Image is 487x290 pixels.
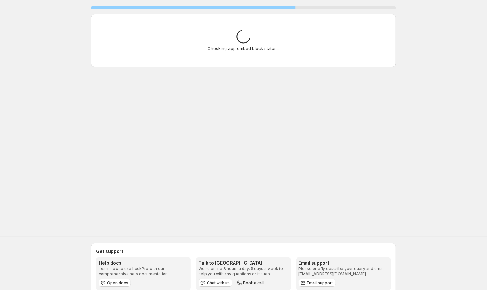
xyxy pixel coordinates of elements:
p: We're online 8 hours a day, 5 days a week to help you with any questions or issues. [199,266,288,277]
p: Checking app embed block status... [106,45,381,52]
span: Chat with us [207,280,230,286]
p: Learn how to use LockPro with our comprehensive help documentation. [99,266,188,277]
h3: Help docs [99,260,188,266]
span: Book a call [243,280,264,286]
span: Email support [307,280,333,286]
h3: Talk to [GEOGRAPHIC_DATA] [199,260,288,266]
button: Book a call [235,279,266,287]
a: Email support [299,279,336,287]
span: Open docs [107,280,128,286]
h2: Get support [96,248,391,255]
p: Please briefly describe your query and email [EMAIL_ADDRESS][DOMAIN_NAME]. [299,266,388,277]
h3: Email support [299,260,388,266]
button: Chat with us [199,279,232,287]
a: Open docs [99,279,131,287]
